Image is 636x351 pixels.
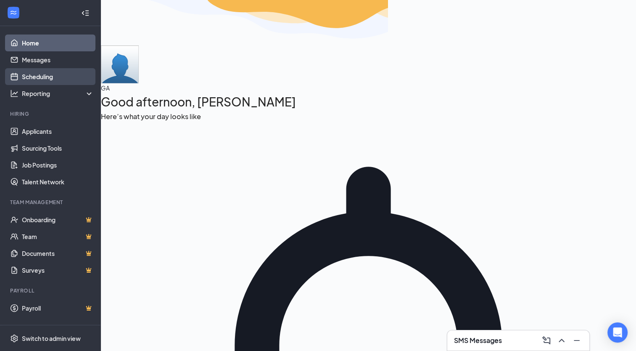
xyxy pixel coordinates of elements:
[101,93,636,111] h1: Good afternoon, [PERSON_NAME]
[10,334,18,343] svg: Settings
[101,45,139,83] img: Matt Balko
[541,335,552,346] svg: ComposeMessage
[22,300,94,316] a: PayrollCrown
[101,83,636,93] div: GA
[22,211,94,228] a: OnboardingCrown
[554,334,567,347] button: ChevronUp
[10,110,92,117] div: Hiring
[101,111,636,122] h3: Here’s what your day looks like
[81,9,90,17] svg: Collapse
[572,335,582,346] svg: Minimize
[22,68,94,85] a: Scheduling
[10,89,18,98] svg: Analysis
[22,228,94,245] a: TeamCrown
[557,335,567,346] svg: ChevronUp
[9,8,18,17] svg: WorkstreamLogo
[22,89,94,98] div: Reporting
[22,245,94,262] a: DocumentsCrown
[569,334,583,347] button: Minimize
[454,336,502,345] h3: SMS Messages
[22,173,94,190] a: Talent Network
[607,322,628,343] div: Open Intercom Messenger
[22,35,94,51] a: Home
[10,287,92,294] div: Payroll
[22,51,94,68] a: Messages
[22,334,81,343] div: Switch to admin view
[22,140,94,157] a: Sourcing Tools
[22,157,94,173] a: Job Postings
[22,123,94,140] a: Applicants
[22,262,94,279] a: SurveysCrown
[10,199,92,206] div: Team Management
[539,334,552,347] button: ComposeMessage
